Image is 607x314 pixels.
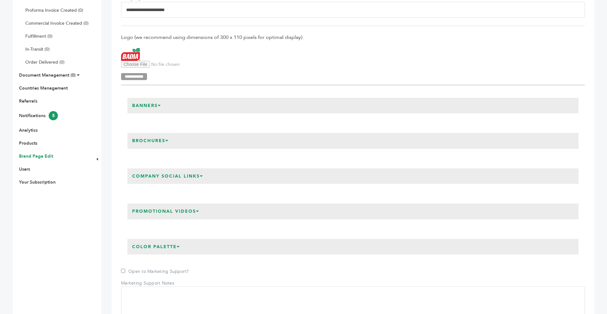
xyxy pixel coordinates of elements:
[19,113,58,119] a: Notifications5
[19,127,38,133] a: Analytics
[121,34,585,41] span: Logo (we recommend using dimensions of 300 x 110 pixels for optimal display):
[127,98,166,114] h3: Banners
[121,268,189,275] label: Open to Marketing Support?
[19,85,68,91] a: Countries Management
[19,72,76,78] a: Document Management (0)
[19,153,53,159] a: Brand Page Edit
[25,33,52,39] a: Fulfillment (0)
[127,168,208,184] h3: Company Social Links
[19,98,37,104] a: Referrals
[19,140,37,146] a: Products
[19,166,30,172] a: Users
[49,111,58,120] span: 5
[25,20,89,26] a: Commercial Invoice Created (0)
[19,179,56,185] a: Your Subscription
[127,204,204,219] h3: Promotional Videos
[25,59,64,65] a: Order Delivered (0)
[25,46,50,52] a: In-Transit (0)
[121,48,140,61] img: BADIA SPICES,LLC
[121,269,125,273] input: Open to Marketing Support?
[127,239,185,255] h3: Color Palette
[121,280,174,286] label: Marketing Support Notes
[25,7,83,13] a: Proforma Invoice Created (0)
[127,133,174,149] h3: Brochures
